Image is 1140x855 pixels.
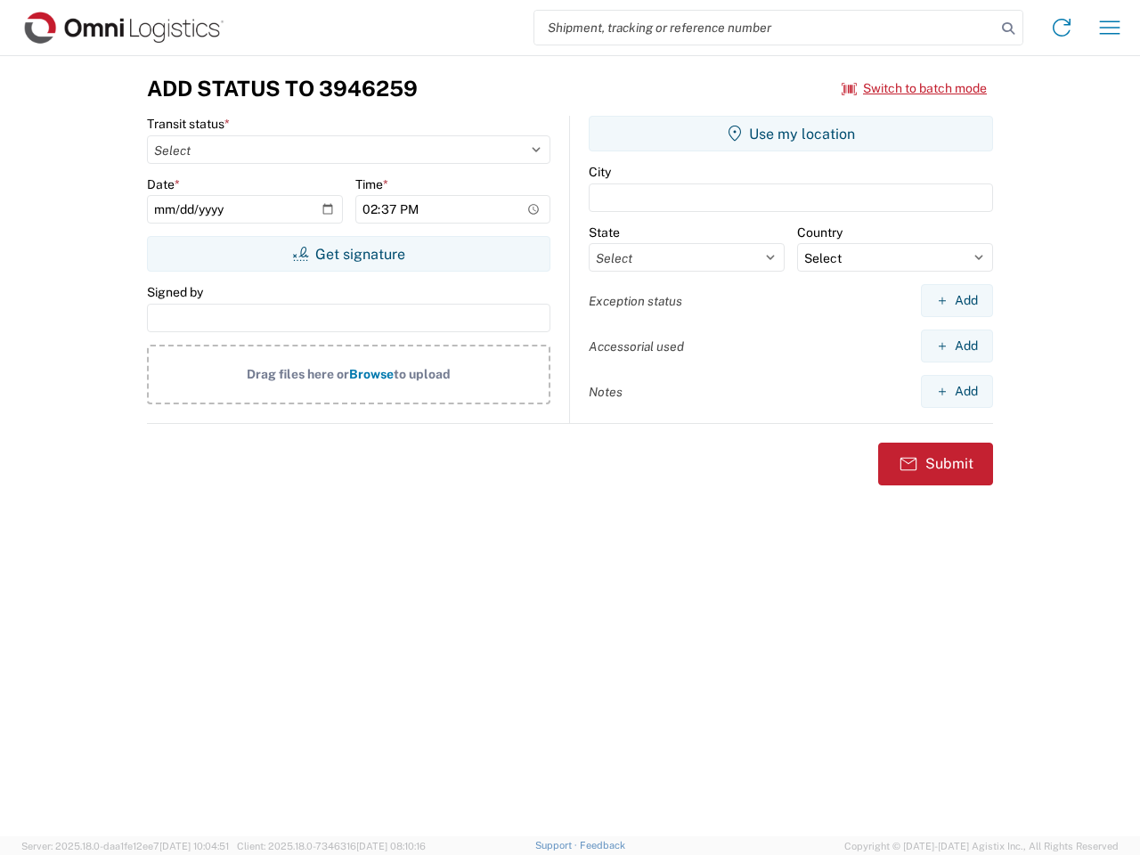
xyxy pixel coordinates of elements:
[589,116,993,151] button: Use my location
[921,284,993,317] button: Add
[147,236,550,272] button: Get signature
[878,443,993,485] button: Submit
[921,330,993,362] button: Add
[535,840,580,851] a: Support
[580,840,625,851] a: Feedback
[247,367,349,381] span: Drag files here or
[147,76,418,102] h3: Add Status to 3946259
[147,176,180,192] label: Date
[159,841,229,851] span: [DATE] 10:04:51
[237,841,426,851] span: Client: 2025.18.0-7346316
[394,367,451,381] span: to upload
[921,375,993,408] button: Add
[147,116,230,132] label: Transit status
[589,384,623,400] label: Notes
[147,284,203,300] label: Signed by
[349,367,394,381] span: Browse
[797,224,843,240] label: Country
[844,838,1119,854] span: Copyright © [DATE]-[DATE] Agistix Inc., All Rights Reserved
[356,841,426,851] span: [DATE] 08:10:16
[589,224,620,240] label: State
[355,176,388,192] label: Time
[842,74,987,103] button: Switch to batch mode
[21,841,229,851] span: Server: 2025.18.0-daa1fe12ee7
[589,293,682,309] label: Exception status
[589,164,611,180] label: City
[589,338,684,354] label: Accessorial used
[534,11,996,45] input: Shipment, tracking or reference number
